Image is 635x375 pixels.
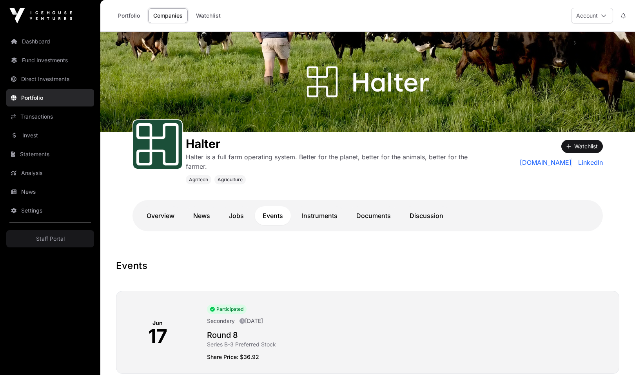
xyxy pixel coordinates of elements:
a: Overview [139,206,182,225]
a: Dashboard [6,33,94,50]
button: Watchlist [561,140,603,153]
a: News [185,206,218,225]
img: Halter-Favicon.svg [136,123,179,166]
span: Agriculture [218,177,243,183]
a: Statements [6,146,94,163]
a: Staff Portal [6,230,94,247]
a: Settings [6,202,94,219]
a: Companies [148,8,188,23]
p: [DATE] [239,317,263,325]
nav: Tabs [139,206,597,225]
a: Portfolio [6,89,94,106]
a: Fund Investments [6,52,94,69]
img: Icehouse Ventures Logo [9,8,72,23]
p: Secondary [207,317,235,325]
a: Portfolio [113,8,145,23]
a: Direct Investments [6,70,94,88]
a: Transactions [6,108,94,125]
a: News [6,183,94,200]
h1: Halter [186,137,485,151]
p: Jun [152,319,163,327]
iframe: Chat Widget [596,337,635,375]
a: Instruments [294,206,345,225]
a: Discussion [402,206,451,225]
p: Halter is a full farm operating system. Better for the planet, better for the animals, better for... [186,152,485,171]
h1: Events [116,260,619,272]
a: Watchlist [191,8,226,23]
a: Jobs [221,206,252,225]
button: Account [571,8,613,23]
span: Participated [207,305,247,314]
span: Agritech [189,177,208,183]
h2: Round 8 [207,330,613,341]
img: Halter [100,32,635,132]
p: Share Price: $36.92 [207,353,613,361]
a: Invest [6,127,94,144]
p: Series B-3 Preferred Stock [207,341,613,348]
a: Events [255,206,291,225]
p: 17 [148,327,167,346]
a: LinkedIn [575,158,603,167]
a: [DOMAIN_NAME] [520,158,572,167]
a: Documents [348,206,399,225]
a: Analysis [6,164,94,182]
